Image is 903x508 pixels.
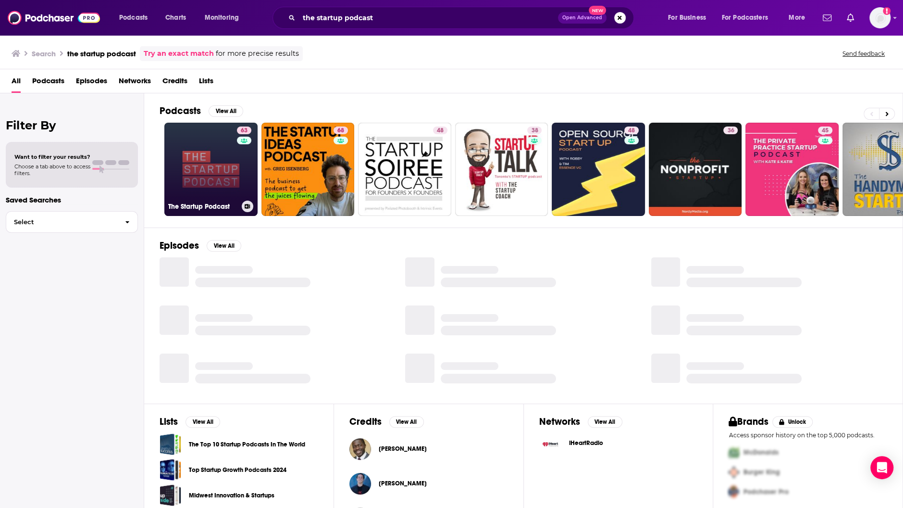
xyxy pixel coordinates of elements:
a: NetworksView All [539,416,622,428]
svg: Add a profile image [883,7,891,15]
h2: Filter By [6,118,138,132]
a: iHeartRadio logoiHeartRadio [539,433,698,456]
img: iHeartRadio logo [539,433,561,456]
a: The Top 10 Startup Podcasts In The World [160,433,181,455]
button: View All [207,240,241,252]
button: Send feedback [840,50,888,58]
h2: Brands [729,416,768,428]
a: All [12,73,21,93]
h2: Networks [539,416,580,428]
button: Show profile menu [869,7,891,28]
span: McDonalds [743,448,778,457]
span: 38 [531,126,538,136]
a: The Top 10 Startup Podcasts In The World [189,439,305,450]
img: First Pro Logo [725,443,743,462]
span: Select [6,219,117,225]
img: Second Pro Logo [725,462,743,482]
span: Open Advanced [562,15,602,20]
button: Select [6,211,138,233]
a: 36 [723,127,738,134]
a: Top Startup Growth Podcasts 2024 [160,459,181,481]
button: View All [588,416,622,428]
img: Joel Louis [349,438,371,460]
span: Logged in as cmand-s [869,7,891,28]
a: 45 [745,123,839,216]
a: 68 [261,123,355,216]
h2: Lists [160,416,178,428]
a: 48 [552,123,645,216]
span: 63 [241,126,247,136]
a: 48 [624,127,639,134]
button: View All [186,416,220,428]
span: [PERSON_NAME] [379,480,427,487]
img: User Profile [869,7,891,28]
a: 45 [818,127,832,134]
span: Want to filter your results? [14,153,90,160]
p: Saved Searches [6,195,138,204]
button: Joel LouisJoel Louis [349,433,508,464]
a: Show notifications dropdown [843,10,858,26]
span: 48 [628,126,635,136]
a: Lists [199,73,213,93]
div: Search podcasts, credits, & more... [282,7,643,29]
span: New [589,6,606,15]
h2: Episodes [160,240,199,252]
span: Choose a tab above to access filters. [14,163,90,177]
button: Unlock [772,416,813,428]
h2: Podcasts [160,105,201,117]
a: 48 [358,123,451,216]
h2: Credits [349,416,382,428]
a: Midwest Innovation & Startups [160,484,181,506]
a: 38 [527,127,542,134]
a: 63 [237,127,251,134]
div: Open Intercom Messenger [870,456,893,479]
span: More [789,11,805,25]
button: View All [209,105,243,117]
span: Charts [165,11,186,25]
span: 48 [437,126,444,136]
a: Episodes [76,73,107,93]
button: View All [389,416,424,428]
img: Third Pro Logo [725,482,743,502]
a: Midwest Innovation & Startups [189,490,274,501]
span: Monitoring [205,11,239,25]
span: iHeartRadio [569,439,603,447]
p: Access sponsor history on the top 5,000 podcasts. [729,432,887,439]
span: For Podcasters [722,11,768,25]
span: Credits [162,73,187,93]
button: Open AdvancedNew [558,12,606,24]
button: open menu [112,10,160,25]
button: Andrew Berkowitz Andrew Berkowitz [349,468,508,499]
h3: The Startup Podcast [168,203,238,211]
span: for more precise results [216,48,299,59]
h3: the startup podcast [67,49,136,58]
span: 36 [727,126,734,136]
span: [PERSON_NAME] [379,445,427,453]
a: 68 [334,127,348,134]
input: Search podcasts, credits, & more... [299,10,558,25]
a: 63The Startup Podcast [164,123,258,216]
a: PodcastsView All [160,105,243,117]
img: Podchaser - Follow, Share and Rate Podcasts [8,9,100,27]
a: Andrew Berkowitz [349,473,371,495]
span: Burger King [743,468,779,476]
a: Networks [119,73,151,93]
a: Podcasts [32,73,64,93]
a: 38 [455,123,548,216]
a: Charts [159,10,192,25]
a: CreditsView All [349,416,424,428]
a: 36 [649,123,742,216]
a: Joel Louis [379,445,427,453]
a: 48 [433,127,447,134]
button: open menu [198,10,251,25]
span: Podchaser Pro [743,488,788,496]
